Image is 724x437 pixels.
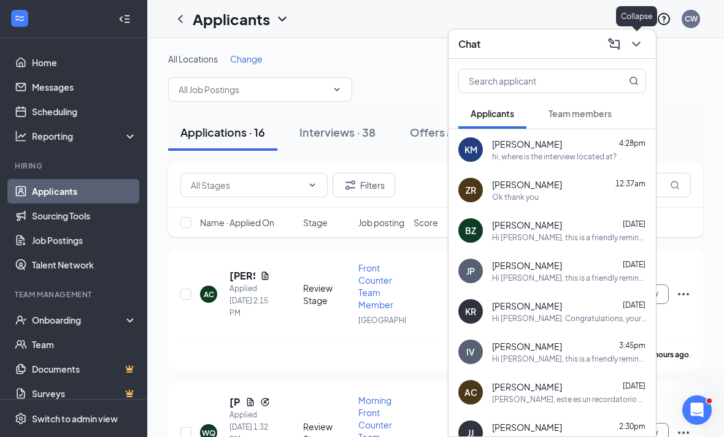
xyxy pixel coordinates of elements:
a: Sourcing Tools [32,203,137,228]
div: Ok thank you [492,192,539,202]
div: Applications · 16 [180,124,265,140]
div: Hiring [15,161,134,171]
span: [PERSON_NAME] [492,421,562,433]
div: Switch to admin view [32,412,118,425]
div: ZR [466,184,476,196]
h3: Chat [458,37,480,51]
svg: MagnifyingGlass [629,76,639,86]
div: AC [204,289,214,300]
div: BZ [465,224,476,237]
div: Hi [PERSON_NAME], this is a friendly reminder. Your interview with [DEMOGRAPHIC_DATA]-fil-A for N... [492,354,646,364]
a: SurveysCrown [32,381,137,406]
svg: ChevronDown [307,180,317,190]
a: Messages [32,75,137,99]
span: 4:28pm [619,139,645,148]
a: Scheduling [32,99,137,124]
svg: Analysis [15,130,27,142]
a: Job Postings [32,228,137,253]
span: [GEOGRAPHIC_DATA] [358,316,436,325]
div: Hi [PERSON_NAME], this is a friendly reminder. Please select an interview time slot for your Fron... [492,273,646,283]
span: [PERSON_NAME] [492,178,562,191]
span: [DATE] [623,219,645,229]
div: JP [466,265,475,277]
h5: [PERSON_NAME] [229,269,255,283]
span: 3:45pm [619,341,645,350]
h1: Applicants [193,9,270,29]
span: 12:37am [615,179,645,188]
div: [PERSON_NAME], este es un recordatorio amistoso. Seleccione un horario de entrevista para su soli... [492,394,646,405]
svg: Collapse [118,13,131,25]
svg: MagnifyingGlass [670,180,680,190]
div: Reporting [32,130,137,142]
div: KR [465,305,476,317]
a: DocumentsCrown [32,357,137,381]
span: [PERSON_NAME] [492,259,562,272]
span: Job posting [358,216,404,229]
div: Interviews · 38 [299,124,375,140]
span: [DATE] [623,260,645,269]
span: Applicants [471,108,514,119]
button: ComposeMessage [604,34,624,54]
svg: ChevronDown [275,12,290,26]
span: All Locations [168,53,218,64]
span: Score [414,216,438,229]
div: Review Stage [303,282,351,306]
button: ChevronDown [626,34,646,54]
svg: ComposeMessage [607,37,622,51]
iframe: Intercom live chat [682,395,712,425]
a: Applicants [32,179,137,203]
span: [PERSON_NAME] [492,138,562,150]
div: Collapse [616,6,657,26]
svg: Document [245,397,255,407]
div: hi, where is the interview located at? [492,151,617,162]
h5: [PERSON_NAME] [229,395,241,409]
div: AC [464,386,477,398]
span: [PERSON_NAME] [492,219,562,231]
span: [DATE] [623,381,645,390]
div: Team Management [15,289,134,300]
span: Front Counter Team Member [358,262,393,310]
svg: UserCheck [15,314,27,326]
span: [DATE] [623,300,645,310]
span: [PERSON_NAME] [492,300,562,312]
a: Talent Network [32,253,137,277]
svg: Settings [15,412,27,425]
span: [PERSON_NAME] [492,340,562,352]
div: Offers and hires · 297 [410,124,522,140]
span: [PERSON_NAME] [492,381,562,393]
svg: ChevronLeft [173,12,188,26]
span: Name · Applied On [200,216,274,229]
svg: Reapply [260,397,270,407]
svg: ChevronDown [332,85,342,94]
div: IV [466,346,475,358]
span: 2:30pm [619,422,645,431]
div: CW [685,13,698,24]
a: Home [32,50,137,75]
svg: WorkstreamLogo [13,12,26,25]
div: Hi [PERSON_NAME], this is a friendly reminder. Please select an interview time slot for your Team... [492,232,646,243]
div: Onboarding [32,314,126,326]
b: 3 hours ago [649,350,689,359]
svg: Filter [343,178,358,192]
div: Applied [DATE] 2:15 PM [229,283,270,319]
a: Team [32,332,137,357]
input: All Stages [191,178,302,192]
svg: ChevronDown [629,37,644,51]
svg: Document [260,271,270,281]
div: KM [464,143,477,156]
input: Search applicant [459,69,604,93]
span: Stage [303,216,328,229]
span: Change [230,53,263,64]
input: All Job Postings [179,83,327,96]
div: Hi [PERSON_NAME]. Congratulations, your onsite interview with [DEMOGRAPHIC_DATA]-fil-A for Front ... [492,313,646,324]
button: Filter Filters [333,173,395,197]
svg: QuestionInfo [657,12,671,26]
svg: Ellipses [676,287,691,302]
span: Team members [549,108,612,119]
